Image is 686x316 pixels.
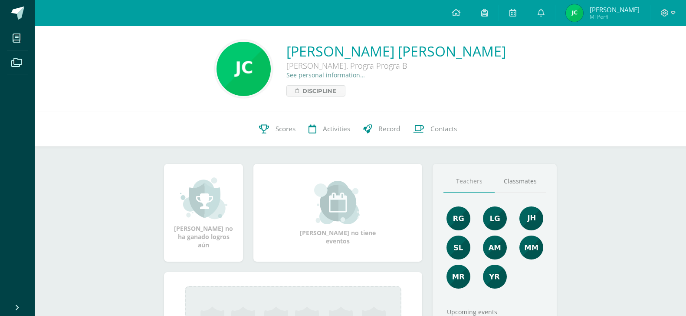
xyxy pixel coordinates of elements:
[446,265,470,289] img: de7dd2f323d4d3ceecd6bfa9930379e0.png
[483,206,507,230] img: cd05dac24716e1ad0a13f18e66b2a6d1.png
[519,236,543,259] img: 4ff157c9e8f87df51e82e65f75f8e3c8.png
[407,112,463,146] a: Contacts
[483,265,507,289] img: a8d6c63c82814f34eb5d371db32433ce.png
[302,112,357,146] a: Activities
[180,176,227,220] img: achievement_small.png
[446,206,470,230] img: c8ce501b50aba4663d5e9c1ec6345694.png
[495,170,546,193] a: Classmates
[566,4,583,22] img: 0cc28943d4fbce80970ffb5fbfa83fb4.png
[357,112,407,146] a: Record
[378,124,400,133] span: Record
[286,85,345,96] a: Discipline
[519,206,543,230] img: 3dbe72ed89aa2680497b9915784f2ba9.png
[323,124,350,133] span: Activities
[443,308,546,316] div: Upcoming events
[286,42,506,60] a: [PERSON_NAME] [PERSON_NAME]
[430,124,457,133] span: Contacts
[286,71,365,79] a: See personal information…
[590,5,640,14] span: [PERSON_NAME]
[590,13,640,20] span: Mi Perfil
[443,170,495,193] a: Teachers
[302,86,336,96] span: Discipline
[253,112,302,146] a: Scores
[173,176,234,249] div: [PERSON_NAME] no ha ganado logros aún
[217,42,271,96] img: e4e675345551d46285a6fb737a8cb0e9.png
[483,236,507,259] img: b7c5ef9c2366ee6e8e33a2b1ce8f818e.png
[276,124,295,133] span: Scores
[295,181,381,245] div: [PERSON_NAME] no tiene eventos
[446,236,470,259] img: acf2b8b774183001b4bff44f4f5a7150.png
[314,181,361,224] img: event_small.png
[286,60,506,71] div: [PERSON_NAME]. Progra Progra B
